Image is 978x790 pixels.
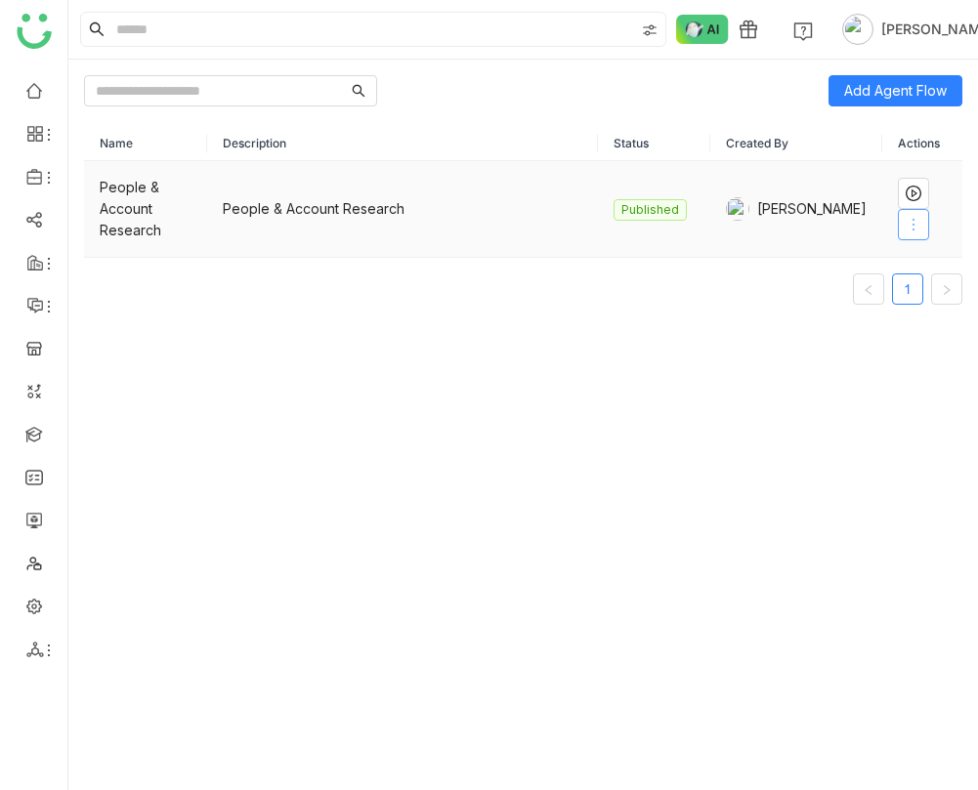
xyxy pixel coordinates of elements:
[757,198,867,220] span: [PERSON_NAME]
[853,273,884,305] button: Previous Page
[207,126,598,161] th: Description
[844,80,947,102] span: Add Agent Flow
[829,75,962,106] button: Add Agent Flow
[642,22,658,38] img: search-type.svg
[17,14,52,49] img: logo
[598,126,710,161] th: Status
[842,14,873,45] img: avatar
[84,126,207,161] th: Name
[223,199,582,219] div: People & Account Research
[614,199,687,221] nz-tag: Published
[710,126,882,161] th: Created By
[893,274,922,304] a: 1
[892,273,923,305] li: 1
[100,177,191,241] div: People & Account Research
[931,273,962,305] button: Next Page
[726,197,749,221] img: 6860d480bc89cb0674c8c7e9
[793,21,813,41] img: help.svg
[882,126,962,161] th: Actions
[676,15,729,44] img: ask-buddy-normal.svg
